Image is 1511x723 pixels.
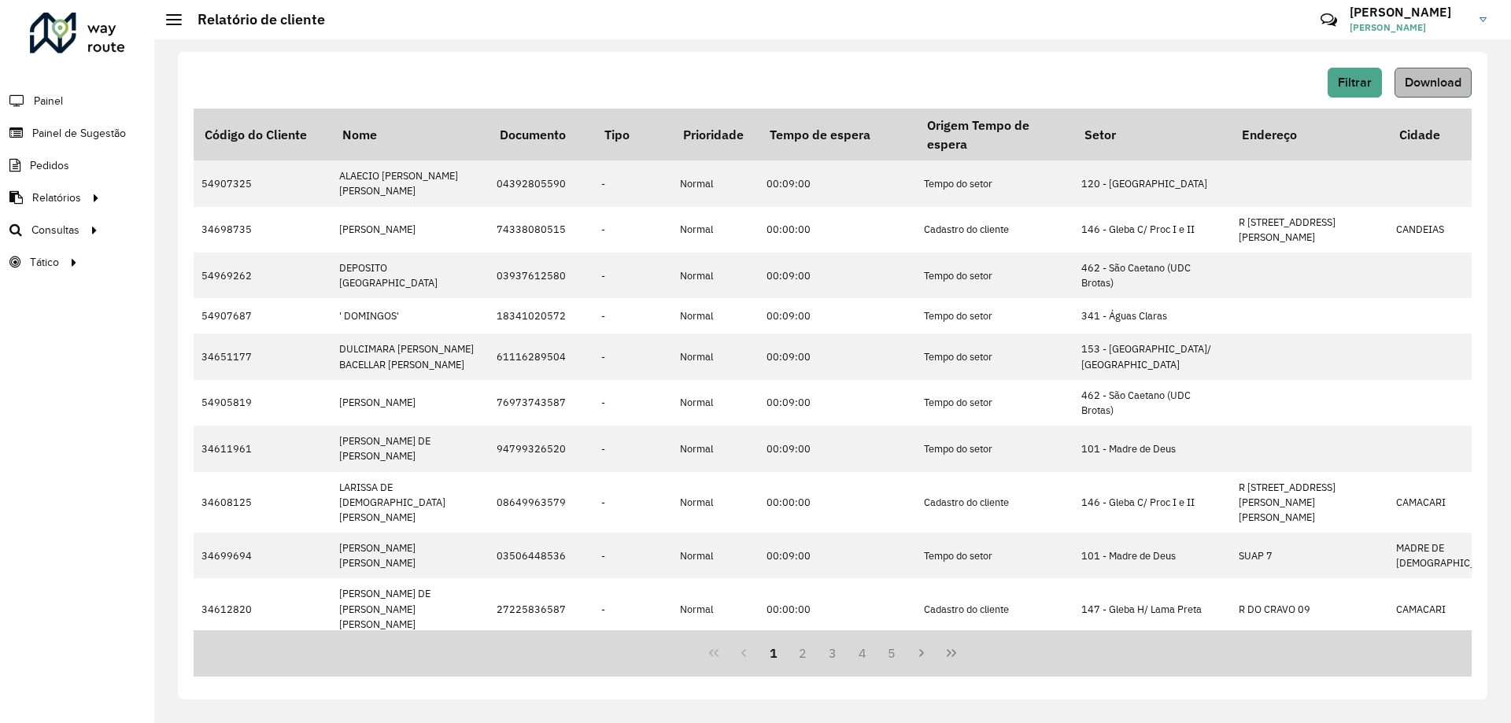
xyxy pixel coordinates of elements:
[818,638,848,668] button: 3
[672,253,759,298] td: Normal
[1231,472,1388,533] td: R [STREET_ADDRESS][PERSON_NAME][PERSON_NAME]
[593,253,672,298] td: -
[489,253,593,298] td: 03937612580
[759,472,916,533] td: 00:00:00
[759,298,916,334] td: 00:09:00
[331,109,489,160] th: Nome
[848,638,877,668] button: 4
[489,109,593,160] th: Documento
[1231,578,1388,640] td: R DO CRAVO 09
[194,533,331,578] td: 34699694
[489,426,593,471] td: 94799326520
[916,253,1073,298] td: Tempo do setor
[331,298,489,334] td: ' DOMINGOS'
[194,472,331,533] td: 34608125
[194,380,331,426] td: 54905819
[1073,334,1231,379] td: 153 - [GEOGRAPHIC_DATA]/ [GEOGRAPHIC_DATA]
[1350,5,1468,20] h3: [PERSON_NAME]
[593,160,672,206] td: -
[916,160,1073,206] td: Tempo do setor
[489,207,593,253] td: 74338080515
[331,253,489,298] td: DEPOSITO [GEOGRAPHIC_DATA]
[1231,533,1388,578] td: SUAP 7
[1073,298,1231,334] td: 341 - Águas Claras
[916,298,1073,334] td: Tempo do setor
[916,426,1073,471] td: Tempo do setor
[32,125,126,142] span: Painel de Sugestão
[593,298,672,334] td: -
[331,578,489,640] td: [PERSON_NAME] DE [PERSON_NAME] [PERSON_NAME]
[916,109,1073,160] th: Origem Tempo de espera
[1395,68,1472,98] button: Download
[489,160,593,206] td: 04392805590
[593,109,672,160] th: Tipo
[31,222,79,238] span: Consultas
[194,109,331,160] th: Código do Cliente
[30,254,59,271] span: Tático
[593,533,672,578] td: -
[759,426,916,471] td: 00:09:00
[916,380,1073,426] td: Tempo do setor
[672,472,759,533] td: Normal
[1312,3,1346,37] a: Contato Rápido
[916,207,1073,253] td: Cadastro do cliente
[331,207,489,253] td: [PERSON_NAME]
[1073,426,1231,471] td: 101 - Madre de Deus
[593,334,672,379] td: -
[672,298,759,334] td: Normal
[331,426,489,471] td: [PERSON_NAME] DE [PERSON_NAME]
[672,426,759,471] td: Normal
[331,160,489,206] td: ALAECIO [PERSON_NAME] [PERSON_NAME]
[489,298,593,334] td: 18341020572
[1338,76,1372,89] span: Filtrar
[788,638,818,668] button: 2
[672,207,759,253] td: Normal
[194,160,331,206] td: 54907325
[877,638,907,668] button: 5
[30,157,69,174] span: Pedidos
[489,533,593,578] td: 03506448536
[759,253,916,298] td: 00:09:00
[194,578,331,640] td: 34612820
[759,160,916,206] td: 00:09:00
[194,298,331,334] td: 54907687
[759,334,916,379] td: 00:09:00
[1350,20,1468,35] span: [PERSON_NAME]
[32,190,81,206] span: Relatórios
[489,380,593,426] td: 76973743587
[672,334,759,379] td: Normal
[759,638,789,668] button: 1
[593,578,672,640] td: -
[907,638,937,668] button: Next Page
[194,426,331,471] td: 34611961
[331,380,489,426] td: [PERSON_NAME]
[672,109,759,160] th: Prioridade
[1073,253,1231,298] td: 462 - São Caetano (UDC Brotas)
[1073,472,1231,533] td: 146 - Gleba C/ Proc I e II
[672,380,759,426] td: Normal
[1405,76,1461,89] span: Download
[916,533,1073,578] td: Tempo do setor
[672,578,759,640] td: Normal
[593,207,672,253] td: -
[1073,207,1231,253] td: 146 - Gleba C/ Proc I e II
[1073,380,1231,426] td: 462 - São Caetano (UDC Brotas)
[331,334,489,379] td: DULCIMARA [PERSON_NAME] BACELLAR [PERSON_NAME]
[331,533,489,578] td: [PERSON_NAME] [PERSON_NAME]
[182,11,325,28] h2: Relatório de cliente
[759,578,916,640] td: 00:00:00
[1231,109,1388,160] th: Endereço
[916,578,1073,640] td: Cadastro do cliente
[593,472,672,533] td: -
[672,160,759,206] td: Normal
[1073,533,1231,578] td: 101 - Madre de Deus
[194,334,331,379] td: 34651177
[1073,109,1231,160] th: Setor
[489,334,593,379] td: 61116289504
[759,533,916,578] td: 00:09:00
[593,426,672,471] td: -
[916,472,1073,533] td: Cadastro do cliente
[331,472,489,533] td: LARISSA DE [DEMOGRAPHIC_DATA][PERSON_NAME]
[1073,578,1231,640] td: 147 - Gleba H/ Lama Preta
[759,207,916,253] td: 00:00:00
